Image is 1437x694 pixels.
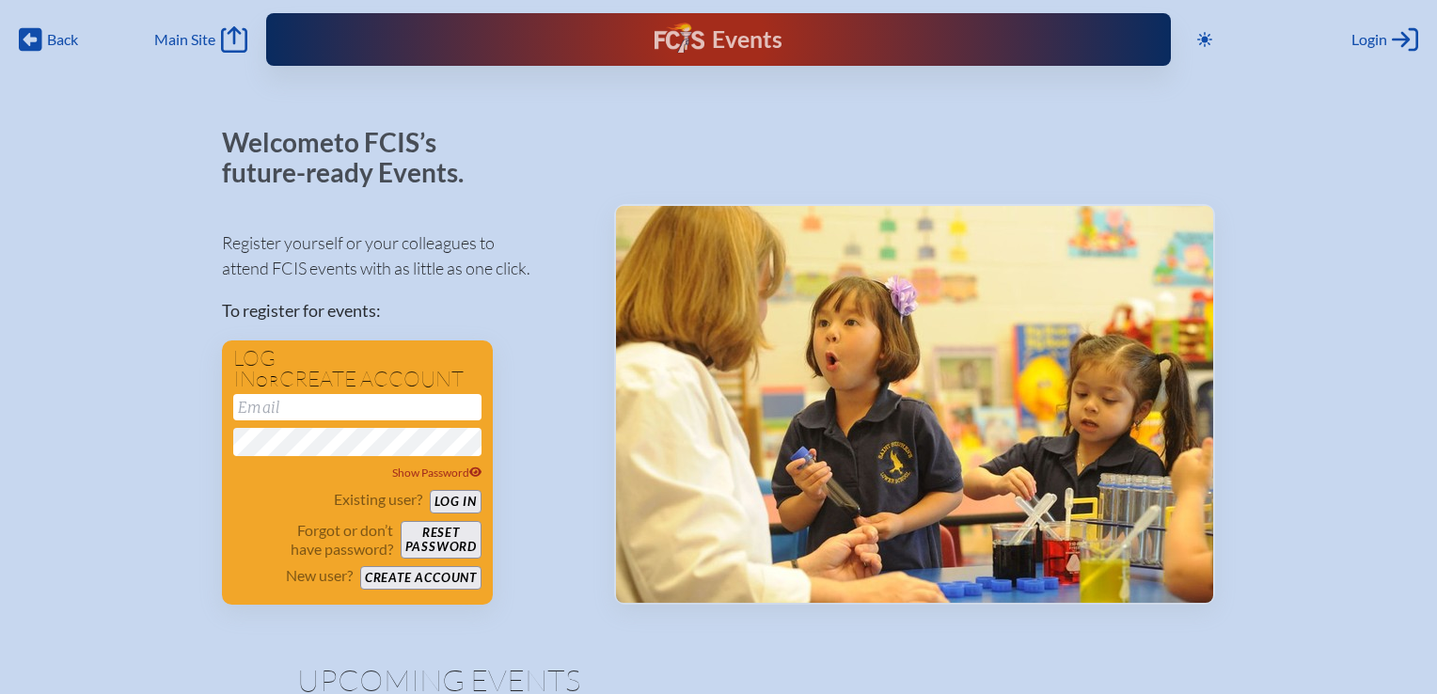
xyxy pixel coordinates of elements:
h1: Log in create account [233,348,482,390]
span: or [256,371,279,390]
span: Main Site [154,30,215,49]
button: Log in [430,490,482,513]
p: Register yourself or your colleagues to attend FCIS events with as little as one click. [222,230,584,281]
span: Login [1351,30,1387,49]
button: Create account [360,566,482,590]
span: Show Password [392,465,482,480]
a: Main Site [154,26,246,53]
span: Back [47,30,78,49]
img: Events [616,206,1213,603]
button: Resetpassword [401,521,482,559]
p: Forgot or don’t have password? [233,521,393,559]
p: Welcome to FCIS’s future-ready Events. [222,128,485,187]
p: Existing user? [334,490,422,509]
p: To register for events: [222,298,584,323]
div: FCIS Events — Future ready [522,23,914,56]
p: New user? [286,566,353,585]
input: Email [233,394,482,420]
